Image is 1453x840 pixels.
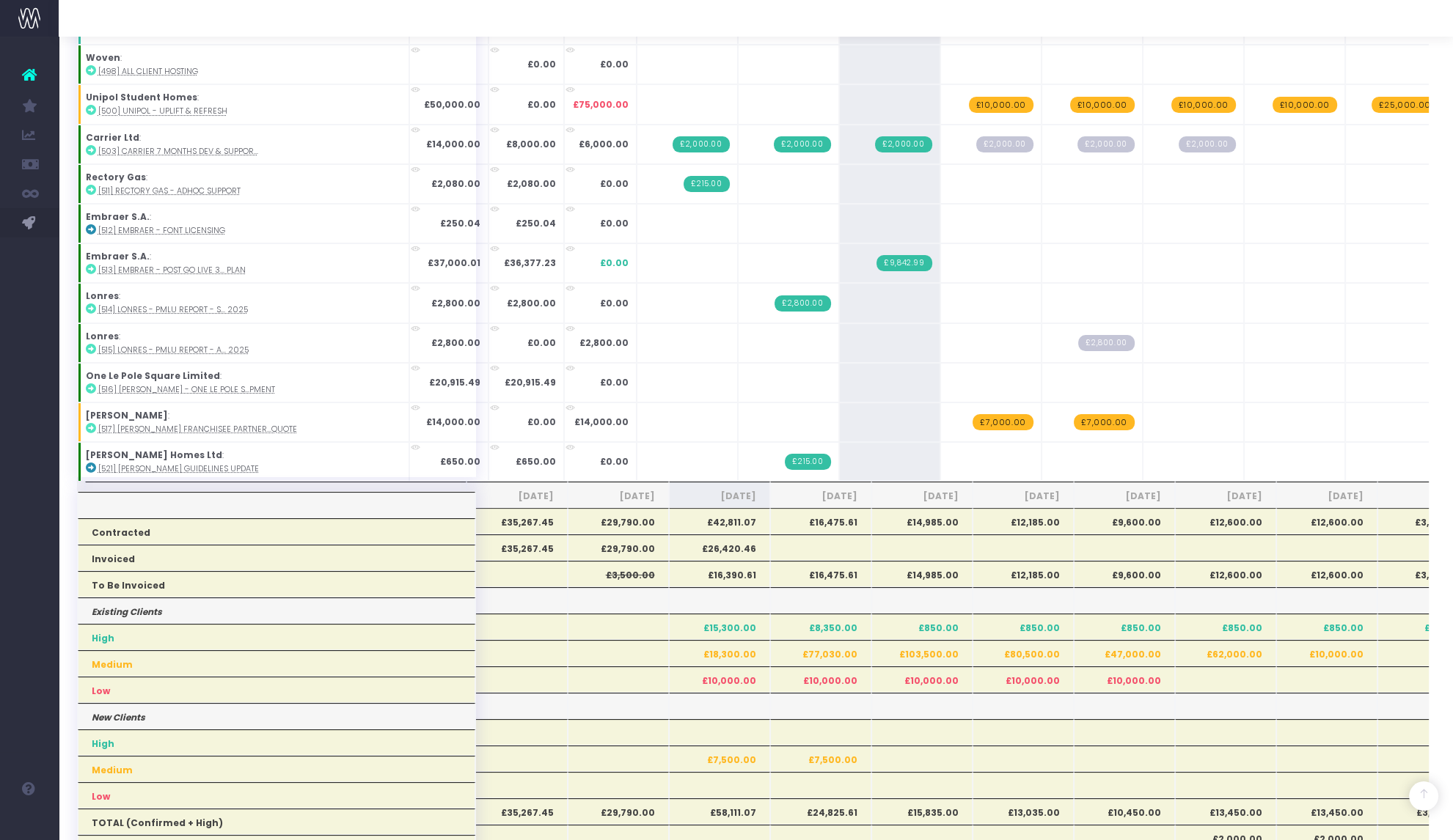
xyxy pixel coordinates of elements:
[784,490,857,503] span: [DATE]
[78,782,475,808] th: Low
[973,666,1074,693] th: £10,000.00
[86,51,120,64] strong: Woven
[440,217,480,229] strong: £250.04
[1171,97,1236,113] span: wayahead Revenue Forecast Item
[785,454,830,470] span: Streamtime Invoice: 756 – [521] Hopkins Guidelines Update
[600,177,629,191] span: £0.00
[428,257,480,269] strong: £37,000.01
[98,146,258,157] abbr: [503] carrier 7 months dev & support
[1276,508,1377,534] th: £12,600.00
[431,297,480,309] strong: £2,800.00
[98,66,198,77] abbr: [498] All Client Hosting
[86,330,119,342] strong: Lonres
[1179,136,1235,152] span: Streamtime Draft Invoice: null – [503] carrier 7 months dev & support
[684,176,729,192] span: Streamtime Invoice: 745 – [511] Rectory Gas - adhoc support
[78,283,409,323] td: :
[770,666,871,693] th: £10,000.00
[1276,798,1377,825] th: £13,450.00
[466,534,568,561] th: £35,267.45
[78,204,409,243] td: :
[770,798,871,825] th: £24,825.61
[1078,335,1134,351] span: Streamtime Draft Invoice: 695 – [515] Lonres - PMLU Report - Autumn 2025
[969,97,1033,113] span: wayahead Revenue Forecast Item
[1175,508,1276,534] th: £12,600.00
[1372,97,1438,113] span: wayahead Revenue Forecast Item
[579,138,629,151] span: £6,000.00
[568,561,669,587] th: £3,500.00
[1273,97,1337,113] span: wayahead Revenue Forecast Item
[78,545,475,571] th: Invoiced
[429,376,480,388] strong: £20,915.49
[669,798,770,825] th: £58,111.07
[1070,97,1135,113] span: wayahead Revenue Forecast Item
[424,98,480,111] strong: £50,000.00
[466,508,568,534] th: £35,267.45
[885,490,959,503] span: [DATE]
[78,677,475,703] th: Low
[78,650,475,677] th: Medium
[78,808,475,835] th: TOTAL (Confirmed + High)
[98,225,225,236] abbr: [512] Embraer - Font licensing
[86,369,220,382] strong: One Le Pole Square Limited
[78,323,409,363] td: :
[1074,561,1175,587] th: £9,600.00
[527,416,556,428] strong: £0.00
[78,402,409,442] td: :
[669,508,770,534] th: £42,811.07
[600,58,629,71] span: £0.00
[774,136,830,152] span: Streamtime Invoice: 763 – [503] carrier 7 months dev & support
[973,414,1033,430] span: wayahead Revenue Forecast Item
[574,416,629,429] span: £14,000.00
[516,455,556,468] strong: £650.00
[504,257,556,269] strong: £36,377.23
[669,534,770,561] th: £26,420.46
[1175,614,1276,640] th: £850.00
[973,614,1074,640] th: £850.00
[98,106,227,117] abbr: [500] Unipol - Uplift & Refresh
[683,490,756,503] span: [DATE]
[98,384,275,395] abbr: [516] Rhatigan - One Le Pole Square Brand development
[568,798,669,825] th: £29,790.00
[1276,614,1377,640] th: £850.00
[78,518,475,545] th: Contracted
[78,624,475,650] th: High
[770,508,871,534] th: £16,475.61
[86,250,150,262] strong: Embraer S.A.
[871,508,973,534] th: £14,985.00
[480,490,554,503] span: [DATE]
[78,45,409,84] td: :
[78,164,409,204] td: :
[976,136,1033,152] span: Streamtime Draft Invoice: null – [503] carrier 7 months dev & support
[440,455,480,468] strong: £650.00
[568,534,669,561] th: £29,790.00
[98,185,241,196] abbr: [511] Rectory Gas - adhoc support
[98,265,246,276] abbr: [513] Embraer - Post Go Live 3 month plan
[582,490,655,503] span: [DATE]
[775,295,830,312] span: Streamtime Invoice: 696 – [514] Lonres - PMLU Report - Summer 2025
[98,304,248,315] abbr: [514] Lonres - PMLU Report - Summer 2025
[1290,490,1364,503] span: [DATE]
[1074,666,1175,693] th: £10,000.00
[18,811,40,833] img: images/default_profile_image.png
[669,614,770,640] th: £15,300.00
[573,98,629,111] span: £75,000.00
[78,243,409,283] td: :
[871,798,973,825] th: £15,835.00
[86,449,222,461] strong: [PERSON_NAME] Homes Ltd
[78,442,409,482] td: :
[1077,136,1134,152] span: Streamtime Draft Invoice: null – [503] carrier 7 months dev & support
[92,605,162,619] i: Existing Clients
[1276,561,1377,587] th: £12,600.00
[507,177,556,190] strong: £2,080.00
[600,376,629,389] span: £0.00
[669,561,770,587] th: £16,390.61
[1276,640,1377,666] th: £10,000.00
[973,798,1074,825] th: £13,035.00
[973,640,1074,666] th: £80,500.00
[973,561,1074,587] th: £12,185.00
[98,345,249,355] abbr: [515] Lonres - PMLU Report - Autumn 2025
[426,416,480,428] strong: £14,000.00
[505,376,556,388] strong: £20,915.49
[871,666,973,693] th: £10,000.00
[871,561,973,587] th: £14,985.00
